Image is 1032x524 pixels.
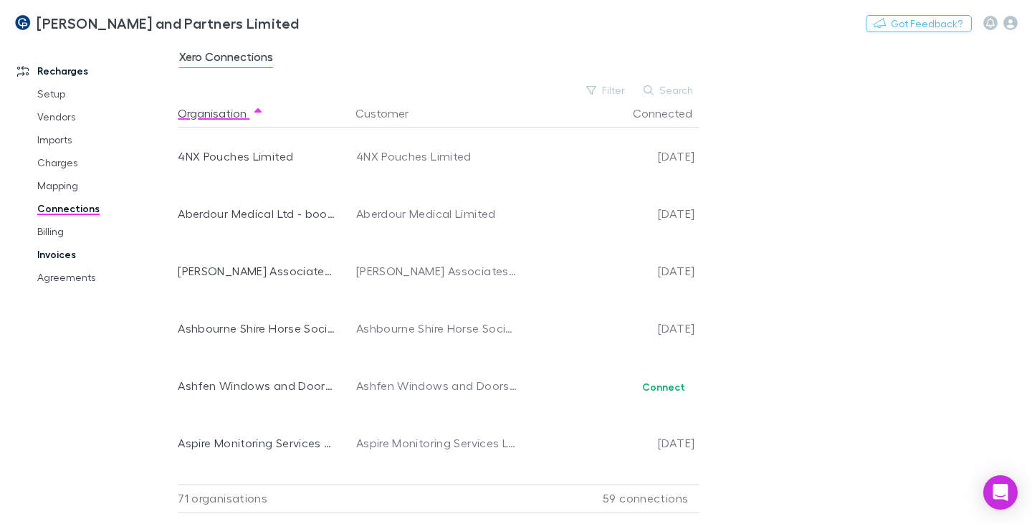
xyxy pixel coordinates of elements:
a: Recharges [3,59,186,82]
img: Coates and Partners Limited's Logo [14,14,31,32]
div: Ashfen Windows and Doors Ltd [178,357,336,414]
button: Organisation [178,99,264,128]
div: [DATE] [522,414,694,472]
div: Ashfen Windows and Doors Ltd [356,357,517,414]
button: Search [636,82,702,99]
div: Aspire Monitoring Services Limited [356,414,517,472]
div: Ashbourne Shire Horse Society [178,300,336,357]
div: Ashbourne Shire Horse Society [356,300,517,357]
button: Filter [579,82,634,99]
button: Connect [633,378,694,396]
a: Agreements [23,266,186,289]
a: Billing [23,220,186,243]
a: Imports [23,128,186,151]
div: Open Intercom Messenger [983,475,1018,510]
a: Mapping [23,174,186,197]
button: Connected [633,99,709,128]
div: 59 connections [522,484,694,513]
div: 4NX Pouches Limited [178,128,336,185]
div: 71 organisations [178,484,350,513]
div: Aberdour Medical Limited [356,185,517,242]
a: Charges [23,151,186,174]
button: Got Feedback? [866,15,972,32]
div: 4NX Pouches Limited [356,128,517,185]
div: [PERSON_NAME] Associates Limited [178,242,336,300]
a: [PERSON_NAME] and Partners Limited [6,6,308,40]
h3: [PERSON_NAME] and Partners Limited [37,14,300,32]
span: Xero Connections [179,49,273,68]
a: Connections [23,197,186,220]
div: [DATE] [522,300,694,357]
div: Aberdour Medical Ltd - book keeping [178,185,336,242]
a: Invoices [23,243,186,266]
div: [DATE] [522,242,694,300]
div: [PERSON_NAME] Associates Limited [356,242,517,300]
div: [DATE] [522,185,694,242]
div: Aspire Monitoring Services Limited [178,414,336,472]
div: [DATE] [522,128,694,185]
button: Customer [355,99,426,128]
a: Vendors [23,105,186,128]
a: Setup [23,82,186,105]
